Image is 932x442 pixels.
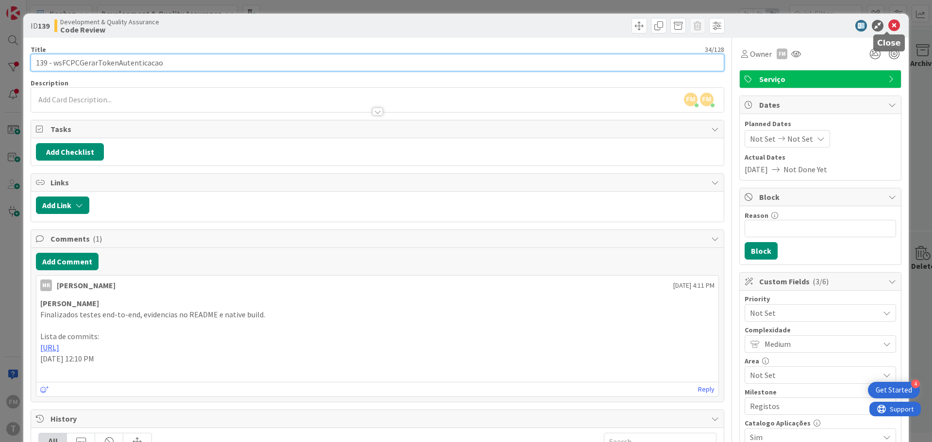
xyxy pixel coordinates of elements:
[750,48,772,60] span: Owner
[31,54,724,71] input: type card name here...
[750,306,874,320] span: Not Set
[787,133,813,145] span: Not Set
[750,399,874,413] span: Registos
[36,196,89,214] button: Add Link
[31,45,46,54] label: Title
[911,379,920,388] div: 4
[31,79,68,87] span: Description
[50,413,706,425] span: History
[876,385,912,395] div: Get Started
[759,73,883,85] span: Serviço
[759,191,883,203] span: Block
[50,233,706,245] span: Comments
[40,310,265,319] span: Finalizados testes end-to-end, evidencias no README e native build.
[20,1,44,13] span: Support
[745,119,896,129] span: Planned Dates
[765,337,874,351] span: Medium
[50,177,706,188] span: Links
[750,368,874,382] span: Not Set
[750,133,776,145] span: Not Set
[36,253,99,270] button: Add Comment
[38,21,50,31] b: 139
[745,295,896,302] div: Priority
[40,331,99,341] span: Lista de commits:
[745,164,768,175] span: [DATE]
[93,234,102,244] span: ( 1 )
[40,279,52,291] div: MR
[745,152,896,163] span: Actual Dates
[49,45,724,54] div: 34 / 128
[673,280,715,291] span: [DATE] 4:11 PM
[698,383,715,395] a: Reply
[745,211,768,220] label: Reason
[783,164,827,175] span: Not Done Yet
[745,242,778,260] button: Block
[745,389,896,395] div: Milestone
[36,143,104,161] button: Add Checklist
[700,93,714,106] span: FM
[40,343,59,352] a: [URL]
[684,93,698,106] span: FM
[57,279,116,291] div: [PERSON_NAME]
[40,298,99,308] strong: [PERSON_NAME]
[868,382,920,398] div: Open Get Started checklist, remaining modules: 4
[813,277,829,286] span: ( 3/6 )
[60,18,159,26] span: Development & Quality Assurance
[877,38,901,48] h5: Close
[31,20,50,32] span: ID
[759,99,883,111] span: Dates
[745,420,896,426] div: Catalogo Aplicações
[60,26,159,33] b: Code Review
[759,276,883,287] span: Custom Fields
[40,354,94,363] span: [DATE] 12:10 PM
[745,327,896,333] div: Complexidade
[50,123,706,135] span: Tasks
[745,358,896,364] div: Area
[777,49,787,59] div: FM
